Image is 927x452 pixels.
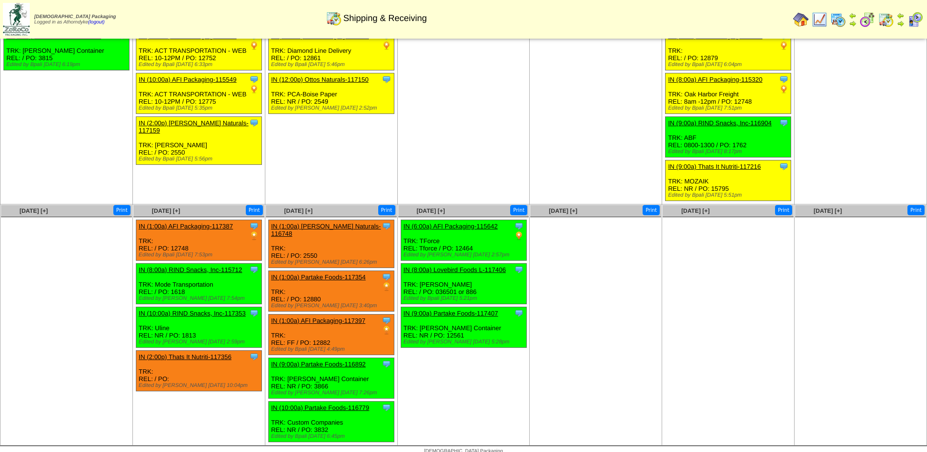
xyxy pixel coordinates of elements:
[382,403,391,412] img: Tooltip
[136,73,261,114] div: TRK: ACT TRANSPORTATION - WEB REL: 10-12PM / PO: 12775
[271,223,381,237] a: IN (1:00a) [PERSON_NAME] Naturals-116748
[113,205,130,215] button: Print
[139,76,237,83] a: IN (10:00a) AFI Packaging-115549
[271,62,394,68] div: Edited by Bpali [DATE] 5:46pm
[249,41,259,50] img: PO
[249,84,259,94] img: PO
[382,359,391,369] img: Tooltip
[271,390,394,396] div: Edited by [PERSON_NAME] [DATE] 7:26pm
[510,205,527,215] button: Print
[88,20,105,25] a: (logout)
[779,74,789,84] img: Tooltip
[139,252,261,258] div: Edited by Bpali [DATE] 7:53pm
[139,266,242,273] a: IN (8:00a) RIND Snacks, Inc-115712
[514,308,524,318] img: Tooltip
[249,221,259,231] img: Tooltip
[136,30,261,70] div: TRK: ACT TRANSPORTATION - WEB REL: 10-12PM / PO: 12752
[416,207,445,214] span: [DATE] [+]
[268,220,394,268] div: TRK: REL: / PO: 2550
[382,282,391,292] img: PO
[271,76,368,83] a: IN (12:00p) Ottos Naturals-117150
[136,351,261,391] div: TRK: REL: / PO:
[514,265,524,274] img: Tooltip
[152,207,180,214] a: [DATE] [+]
[249,352,259,362] img: Tooltip
[139,156,261,162] div: Edited by Bpali [DATE] 5:56pm
[378,205,395,215] button: Print
[268,402,394,442] div: TRK: Custom Companies REL: NR / PO: 3832
[139,353,232,361] a: IN (2:00p) Thats It Nutriti-117356
[668,105,791,111] div: Edited by Bpali [DATE] 7:51pm
[666,73,791,114] div: TRK: Oak Harbor Freight REL: 8am -12pm / PO: 12748
[668,76,762,83] a: IN (8:00a) AFI Packaging-115320
[668,163,761,170] a: IN (9:00a) Thats It Nutriti-117216
[401,220,526,261] div: TRK: TForce REL: Tforce / PO: 12464
[812,12,827,27] img: line_graph.gif
[830,12,846,27] img: calendarprod.gif
[271,346,394,352] div: Edited by Bpali [DATE] 4:49pm
[514,221,524,231] img: Tooltip
[284,207,313,214] a: [DATE] [+]
[268,73,394,114] div: TRK: PCA-Boise Paper REL: NR / PO: 2549
[643,205,660,215] button: Print
[382,316,391,325] img: Tooltip
[268,315,394,355] div: TRK: REL: FF / PO: 12882
[382,272,391,282] img: Tooltip
[401,264,526,304] div: TRK: [PERSON_NAME] REL: / PO: 036501 or 886
[779,41,789,50] img: PO
[268,30,394,70] div: TRK: Diamond Line Delivery REL: / PO: 12861
[326,10,342,26] img: calendarinout.gif
[139,105,261,111] div: Edited by Bpali [DATE] 5:35pm
[139,295,261,301] div: Edited by [PERSON_NAME] [DATE] 7:54pm
[139,310,246,317] a: IN (10:00a) RIND Snacks, Inc-117353
[404,295,526,301] div: Edited by Bpali [DATE] 5:21pm
[271,317,366,324] a: IN (1:00a) AFI Packaging-117397
[404,339,526,345] div: Edited by [PERSON_NAME] [DATE] 5:28pm
[249,308,259,318] img: Tooltip
[775,205,792,215] button: Print
[34,14,116,25] span: Logged in as Athorndyke
[793,12,809,27] img: home.gif
[6,62,129,68] div: Edited by Bpali [DATE] 6:19pm
[246,205,263,215] button: Print
[404,223,498,230] a: IN (6:00a) AFI Packaging-115642
[668,149,791,155] div: Edited by Bpali [DATE] 8:17pm
[814,207,842,214] span: [DATE] [+]
[668,62,791,68] div: Edited by Bpali [DATE] 6:04pm
[549,207,577,214] a: [DATE] [+]
[271,361,366,368] a: IN (9:00a) Partake Foods-116892
[382,41,391,50] img: PO
[136,220,261,261] div: TRK: REL: / PO: 12748
[139,223,233,230] a: IN (1:00a) AFI Packaging-117387
[271,303,394,309] div: Edited by [PERSON_NAME] [DATE] 3:40pm
[136,264,261,304] div: TRK: Mode Transportation REL: / PO: 1618
[139,383,261,388] div: Edited by [PERSON_NAME] [DATE] 10:04pm
[404,266,506,273] a: IN (8:00a) Lovebird Foods L-117406
[404,252,526,258] div: Edited by [PERSON_NAME] [DATE] 2:57pm
[271,259,394,265] div: Edited by [PERSON_NAME] [DATE] 6:26pm
[860,12,875,27] img: calendarblend.gif
[382,74,391,84] img: Tooltip
[249,74,259,84] img: Tooltip
[404,310,498,317] a: IN (9:00a) Partake Foods-117407
[779,161,789,171] img: Tooltip
[779,118,789,128] img: Tooltip
[514,231,524,241] img: PO
[271,404,369,411] a: IN (10:00a) Partake Foods-116779
[4,30,129,70] div: TRK: [PERSON_NAME] Container REL: / PO: 3815
[382,325,391,335] img: PO
[681,207,710,214] span: [DATE] [+]
[668,192,791,198] div: Edited by Bpali [DATE] 5:51pm
[668,119,772,127] a: IN (9:00a) RIND Snacks, Inc-116904
[907,205,925,215] button: Print
[268,271,394,312] div: TRK: REL: / PO: 12880
[666,160,791,201] div: TRK: MOZAIK REL: NR / PO: 15795
[271,273,366,281] a: IN (1:00a) Partake Foods-117354
[20,207,48,214] a: [DATE] [+]
[139,119,249,134] a: IN (2:00p) [PERSON_NAME] Naturals-117159
[779,84,789,94] img: PO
